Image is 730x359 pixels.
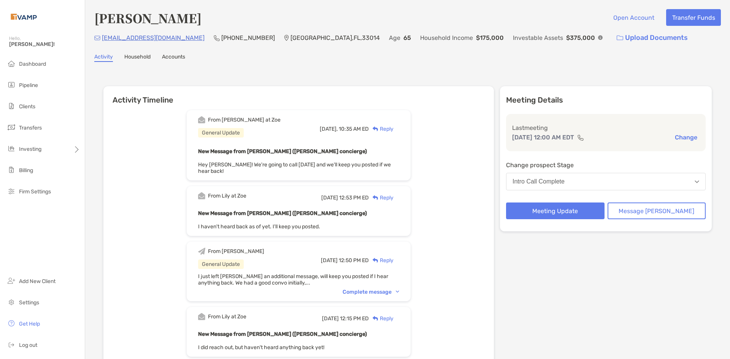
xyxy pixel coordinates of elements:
[608,202,706,219] button: Message [PERSON_NAME]
[198,128,244,138] div: General Update
[7,340,16,349] img: logout icon
[339,257,369,264] span: 12:50 PM ED
[506,95,706,105] p: Meeting Details
[673,133,700,141] button: Change
[506,160,706,170] p: Change prospect Stage
[322,315,339,322] span: [DATE]
[198,344,324,351] span: I did reach out, but haven't heard anything back yet!
[198,192,205,199] img: Event icon
[9,3,38,30] img: Zoe Logo
[506,202,605,219] button: Meeting Update
[607,9,660,26] button: Open Account
[369,125,394,133] div: Reply
[19,278,56,285] span: Add New Client
[695,180,699,183] img: Open dropdown arrow
[198,273,388,286] span: I just left [PERSON_NAME] an additional message, will keep you posted if I hear anything back. We...
[577,134,584,141] img: communication type
[512,133,574,142] p: [DATE] 12:00 AM EDT
[403,33,411,43] p: 65
[396,291,399,293] img: Chevron icon
[7,319,16,328] img: get-help icon
[198,248,205,255] img: Event icon
[7,123,16,132] img: transfers icon
[320,126,338,132] span: [DATE],
[214,35,220,41] img: Phone Icon
[339,126,369,132] span: 10:35 AM ED
[369,256,394,264] div: Reply
[19,188,51,195] span: Firm Settings
[290,33,380,43] p: [GEOGRAPHIC_DATA] , FL , 33014
[19,146,41,152] span: Investing
[198,259,244,269] div: General Update
[19,167,33,174] span: Billing
[124,54,151,62] a: Household
[513,178,565,185] div: Intro Call Complete
[208,248,264,255] div: From [PERSON_NAME]
[7,187,16,196] img: firm-settings icon
[373,195,378,200] img: Reply icon
[321,257,338,264] span: [DATE]
[19,103,35,110] span: Clients
[373,316,378,321] img: Reply icon
[198,116,205,123] img: Event icon
[389,33,400,43] p: Age
[19,125,42,131] span: Transfers
[7,101,16,111] img: clients icon
[369,194,394,202] div: Reply
[7,80,16,89] img: pipeline icon
[612,30,693,46] a: Upload Documents
[420,33,473,43] p: Household Income
[198,223,320,230] span: I haven't heard back as of yet. I'll keep you posted.
[198,148,367,155] b: New Message from [PERSON_NAME] ([PERSON_NAME] concierge)
[369,315,394,323] div: Reply
[94,54,113,62] a: Activity
[513,33,563,43] p: Investable Assets
[373,127,378,131] img: Reply icon
[208,117,281,123] div: From [PERSON_NAME] at Zoe
[512,123,700,133] p: Last meeting
[343,289,399,295] div: Complete message
[7,276,16,285] img: add_new_client icon
[221,33,275,43] p: [PHONE_NUMBER]
[19,299,39,306] span: Settings
[7,59,16,68] img: dashboard icon
[9,41,80,47] span: [PERSON_NAME]!
[198,313,205,320] img: Event icon
[340,315,369,322] span: 12:15 PM ED
[19,321,40,327] span: Get Help
[506,173,706,190] button: Intro Call Complete
[103,86,494,104] h6: Activity Timeline
[198,210,367,217] b: New Message from [PERSON_NAME] ([PERSON_NAME] concierge)
[94,36,100,40] img: Email Icon
[94,9,202,27] h4: [PERSON_NAME]
[476,33,504,43] p: $175,000
[566,33,595,43] p: $375,000
[102,33,205,43] p: [EMAIL_ADDRESS][DOMAIN_NAME]
[321,195,338,201] span: [DATE]
[208,193,246,199] div: From Lily at Zoe
[666,9,721,26] button: Transfer Funds
[284,35,289,41] img: Location Icon
[208,313,246,320] div: From Lily at Zoe
[19,82,38,89] span: Pipeline
[7,165,16,174] img: billing icon
[162,54,185,62] a: Accounts
[19,61,46,67] span: Dashboard
[19,342,37,348] span: Log out
[617,35,623,41] img: button icon
[373,258,378,263] img: Reply icon
[7,144,16,153] img: investing icon
[339,195,369,201] span: 12:53 PM ED
[7,297,16,307] img: settings icon
[198,331,367,337] b: New Message from [PERSON_NAME] ([PERSON_NAME] concierge)
[598,35,603,40] img: Info Icon
[198,161,391,174] span: Hey [PERSON_NAME]! We're going to call [DATE] and we'll keep you posted if we hear back!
